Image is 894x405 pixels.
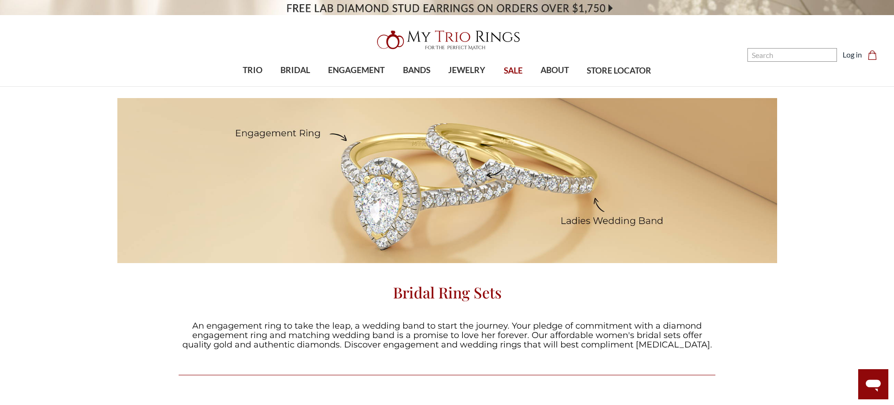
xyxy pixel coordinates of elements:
a: BANDS [394,55,439,86]
button: submenu toggle [550,86,559,87]
img: My Trio Rings [372,25,523,55]
svg: cart.cart_preview [868,50,877,60]
span: BANDS [403,64,430,76]
span: ABOUT [541,64,569,76]
span: TRIO [243,64,262,76]
a: ENGAGEMENT [319,55,394,86]
a: Cart with 0 items [868,49,883,60]
span: An engagement ring to take the leap, a wedding band to start the journey. Your pledge of commitme... [182,321,712,350]
a: SALE [494,56,531,86]
a: TRIO [234,55,271,86]
span: ENGAGEMENT [328,64,385,76]
a: My Trio Rings [259,25,635,55]
span: STORE LOCATOR [587,65,651,77]
input: Search [747,48,837,62]
button: submenu toggle [412,86,421,87]
button: submenu toggle [352,86,361,87]
a: STORE LOCATOR [578,56,660,86]
button: submenu toggle [291,86,300,87]
span: SALE [504,65,523,77]
a: BRIDAL [271,55,319,86]
a: Log in [843,49,862,60]
button: submenu toggle [462,86,472,87]
span: JEWELRY [448,64,485,76]
a: JEWELRY [439,55,494,86]
span: BRIDAL [280,64,310,76]
button: submenu toggle [248,86,257,87]
a: ABOUT [532,55,578,86]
